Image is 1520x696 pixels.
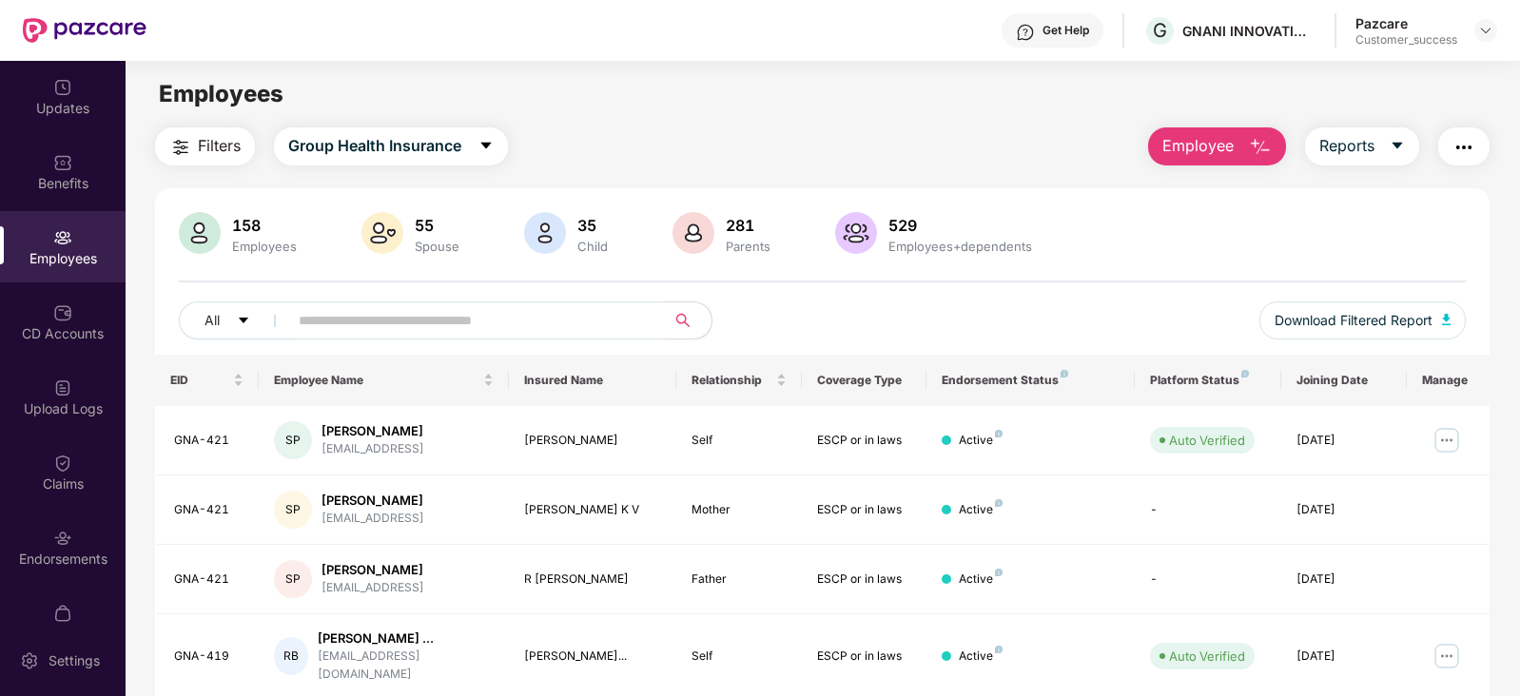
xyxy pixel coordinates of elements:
img: svg+xml;base64,PHN2ZyB4bWxucz0iaHR0cDovL3d3dy53My5vcmcvMjAwMC9zdmciIHhtbG5zOnhsaW5rPSJodHRwOi8vd3... [1249,136,1272,159]
div: [DATE] [1296,501,1392,519]
th: EID [155,355,260,406]
button: Employee [1148,127,1286,165]
div: Active [959,432,1003,450]
div: [PERSON_NAME] ... [318,629,494,648]
div: [PERSON_NAME] K V [524,501,660,519]
div: [PERSON_NAME]... [524,648,660,666]
div: ESCP or in laws [817,432,912,450]
th: Manage [1407,355,1491,406]
img: svg+xml;base64,PHN2ZyBpZD0iSGVscC0zMngzMiIgeG1sbnM9Imh0dHA6Ly93d3cudzMub3JnLzIwMDAvc3ZnIiB3aWR0aD... [1016,23,1035,42]
div: Settings [43,651,106,670]
img: svg+xml;base64,PHN2ZyB4bWxucz0iaHR0cDovL3d3dy53My5vcmcvMjAwMC9zdmciIHdpZHRoPSI4IiBoZWlnaHQ9IjgiIH... [995,499,1003,507]
span: EID [170,373,230,388]
div: 281 [722,216,774,235]
img: svg+xml;base64,PHN2ZyBpZD0iTXlfT3JkZXJzIiBkYXRhLW5hbWU9Ik15IE9yZGVycyIgeG1sbnM9Imh0dHA6Ly93d3cudz... [53,604,72,623]
img: svg+xml;base64,PHN2ZyB4bWxucz0iaHR0cDovL3d3dy53My5vcmcvMjAwMC9zdmciIHdpZHRoPSIyNCIgaGVpZ2h0PSIyNC... [169,136,192,159]
div: ESCP or in laws [817,570,912,589]
td: - [1135,475,1281,545]
th: Joining Date [1281,355,1407,406]
img: New Pazcare Logo [23,18,146,43]
div: Active [959,570,1003,589]
span: Employees [159,80,283,107]
span: Employee [1162,134,1234,158]
div: [PERSON_NAME] [322,492,424,510]
th: Employee Name [259,355,509,406]
span: caret-down [237,314,250,329]
div: RB [274,637,308,675]
div: Get Help [1043,23,1089,38]
div: R [PERSON_NAME] [524,570,660,589]
img: svg+xml;base64,PHN2ZyB4bWxucz0iaHR0cDovL3d3dy53My5vcmcvMjAwMC9zdmciIHdpZHRoPSI4IiBoZWlnaHQ9IjgiIH... [1061,370,1068,377]
button: Reportscaret-down [1305,127,1419,165]
img: svg+xml;base64,PHN2ZyB4bWxucz0iaHR0cDovL3d3dy53My5vcmcvMjAwMC9zdmciIHhtbG5zOnhsaW5rPSJodHRwOi8vd3... [1442,314,1452,325]
div: Active [959,501,1003,519]
span: Group Health Insurance [288,134,461,158]
div: [DATE] [1296,570,1392,589]
div: Pazcare [1355,14,1457,32]
span: Reports [1319,134,1374,158]
span: Relationship [692,373,772,388]
img: svg+xml;base64,PHN2ZyB4bWxucz0iaHR0cDovL3d3dy53My5vcmcvMjAwMC9zdmciIHdpZHRoPSI4IiBoZWlnaHQ9IjgiIH... [1241,370,1249,377]
div: Spouse [411,239,463,254]
div: Platform Status [1150,373,1266,388]
div: [EMAIL_ADDRESS][DOMAIN_NAME] [318,648,494,684]
button: Allcaret-down [179,301,295,339]
img: svg+xml;base64,PHN2ZyBpZD0iQ0RfQWNjb3VudHMiIGRhdGEtbmFtZT0iQ0QgQWNjb3VudHMiIHhtbG5zPSJodHRwOi8vd3... [53,303,72,322]
div: Active [959,648,1003,666]
img: svg+xml;base64,PHN2ZyBpZD0iRW5kb3JzZW1lbnRzIiB4bWxucz0iaHR0cDovL3d3dy53My5vcmcvMjAwMC9zdmciIHdpZH... [53,529,72,548]
div: SP [274,560,312,598]
img: svg+xml;base64,PHN2ZyB4bWxucz0iaHR0cDovL3d3dy53My5vcmcvMjAwMC9zdmciIHhtbG5zOnhsaW5rPSJodHRwOi8vd3... [524,212,566,254]
img: svg+xml;base64,PHN2ZyB4bWxucz0iaHR0cDovL3d3dy53My5vcmcvMjAwMC9zdmciIHhtbG5zOnhsaW5rPSJodHRwOi8vd3... [835,212,877,254]
img: svg+xml;base64,PHN2ZyBpZD0iQmVuZWZpdHMiIHhtbG5zPSJodHRwOi8vd3d3LnczLm9yZy8yMDAwL3N2ZyIgd2lkdGg9Ij... [53,153,72,172]
span: Filters [198,134,241,158]
span: All [205,310,220,331]
div: [EMAIL_ADDRESS] [322,579,424,597]
img: svg+xml;base64,PHN2ZyBpZD0iVXBsb2FkX0xvZ3MiIGRhdGEtbmFtZT0iVXBsb2FkIExvZ3MiIHhtbG5zPSJodHRwOi8vd3... [53,378,72,397]
div: [DATE] [1296,648,1392,666]
div: Employees+dependents [885,239,1036,254]
div: ESCP or in laws [817,648,912,666]
div: Self [692,432,787,450]
div: [PERSON_NAME] [524,432,660,450]
img: svg+xml;base64,PHN2ZyB4bWxucz0iaHR0cDovL3d3dy53My5vcmcvMjAwMC9zdmciIHdpZHRoPSIyNCIgaGVpZ2h0PSIyNC... [1452,136,1475,159]
img: svg+xml;base64,PHN2ZyB4bWxucz0iaHR0cDovL3d3dy53My5vcmcvMjAwMC9zdmciIHdpZHRoPSI4IiBoZWlnaHQ9IjgiIH... [995,646,1003,653]
img: svg+xml;base64,PHN2ZyBpZD0iU2V0dGluZy0yMHgyMCIgeG1sbnM9Imh0dHA6Ly93d3cudzMub3JnLzIwMDAvc3ZnIiB3aW... [20,651,39,670]
div: [EMAIL_ADDRESS] [322,510,424,528]
div: GNANI INNOVATIONS PRIVATE LIMITED [1182,22,1315,40]
div: Endorsement Status [942,373,1120,388]
th: Insured Name [509,355,675,406]
div: ESCP or in laws [817,501,912,519]
span: caret-down [1390,138,1405,155]
img: svg+xml;base64,PHN2ZyB4bWxucz0iaHR0cDovL3d3dy53My5vcmcvMjAwMC9zdmciIHhtbG5zOnhsaW5rPSJodHRwOi8vd3... [361,212,403,254]
div: 55 [411,216,463,235]
div: Mother [692,501,787,519]
div: [EMAIL_ADDRESS] [322,440,424,458]
div: Customer_success [1355,32,1457,48]
button: Download Filtered Report [1259,301,1467,339]
span: search [665,313,702,328]
div: Child [574,239,612,254]
img: svg+xml;base64,PHN2ZyBpZD0iVXBkYXRlZCIgeG1sbnM9Imh0dHA6Ly93d3cudzMub3JnLzIwMDAvc3ZnIiB3aWR0aD0iMj... [53,78,72,97]
img: svg+xml;base64,PHN2ZyBpZD0iRW1wbG95ZWVzIiB4bWxucz0iaHR0cDovL3d3dy53My5vcmcvMjAwMC9zdmciIHdpZHRoPS... [53,228,72,247]
div: [DATE] [1296,432,1392,450]
div: GNA-421 [174,432,244,450]
div: GNA-421 [174,501,244,519]
div: Auto Verified [1169,647,1245,666]
img: svg+xml;base64,PHN2ZyB4bWxucz0iaHR0cDovL3d3dy53My5vcmcvMjAwMC9zdmciIHhtbG5zOnhsaW5rPSJodHRwOi8vd3... [179,212,221,254]
th: Relationship [676,355,802,406]
img: svg+xml;base64,PHN2ZyB4bWxucz0iaHR0cDovL3d3dy53My5vcmcvMjAwMC9zdmciIHdpZHRoPSI4IiBoZWlnaHQ9IjgiIH... [995,430,1003,437]
div: SP [274,421,312,459]
img: svg+xml;base64,PHN2ZyB4bWxucz0iaHR0cDovL3d3dy53My5vcmcvMjAwMC9zdmciIHdpZHRoPSI4IiBoZWlnaHQ9IjgiIH... [995,569,1003,576]
div: 158 [228,216,301,235]
button: Group Health Insurancecaret-down [274,127,508,165]
span: G [1153,19,1167,42]
span: caret-down [478,138,494,155]
div: Employees [228,239,301,254]
span: Download Filtered Report [1275,310,1432,331]
div: [PERSON_NAME] [322,561,424,579]
img: svg+xml;base64,PHN2ZyB4bWxucz0iaHR0cDovL3d3dy53My5vcmcvMjAwMC9zdmciIHhtbG5zOnhsaW5rPSJodHRwOi8vd3... [672,212,714,254]
div: GNA-421 [174,570,244,589]
div: SP [274,491,312,529]
button: search [665,301,712,339]
div: Auto Verified [1169,431,1245,450]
